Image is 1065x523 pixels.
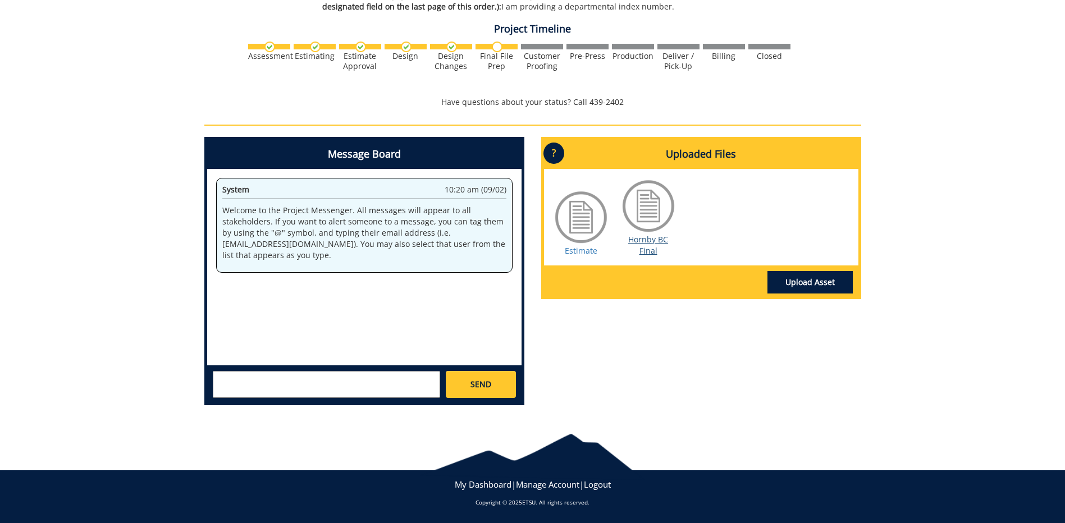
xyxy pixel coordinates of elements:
[703,51,745,61] div: Billing
[612,51,654,61] div: Production
[339,51,381,71] div: Estimate Approval
[401,42,412,52] img: checkmark
[657,51,700,71] div: Deliver / Pick-Up
[207,140,522,169] h4: Message Board
[521,51,563,71] div: Customer Proofing
[565,245,597,256] a: Estimate
[294,51,336,61] div: Estimating
[544,140,858,169] h4: Uploaded Files
[566,51,609,61] div: Pre-Press
[213,371,440,398] textarea: messageToSend
[516,479,579,490] a: Manage Account
[492,42,502,52] img: no
[584,479,611,490] a: Logout
[385,51,427,61] div: Design
[748,51,790,61] div: Closed
[310,42,321,52] img: checkmark
[355,42,366,52] img: checkmark
[543,143,564,164] p: ?
[446,42,457,52] img: checkmark
[222,205,506,261] p: Welcome to the Project Messenger. All messages will appear to all stakeholders. If you want to al...
[470,379,491,390] span: SEND
[628,234,668,256] a: Hornby BC Final
[248,51,290,61] div: Assessment
[476,51,518,71] div: Final File Prep
[430,51,472,71] div: Design Changes
[446,371,515,398] a: SEND
[204,24,861,35] h4: Project Timeline
[455,479,511,490] a: My Dashboard
[522,498,536,506] a: ETSU
[445,184,506,195] span: 10:20 am (09/02)
[204,97,861,108] p: Have questions about your status? Call 439-2402
[264,42,275,52] img: checkmark
[767,271,853,293] a: Upload Asset
[222,184,249,195] span: System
